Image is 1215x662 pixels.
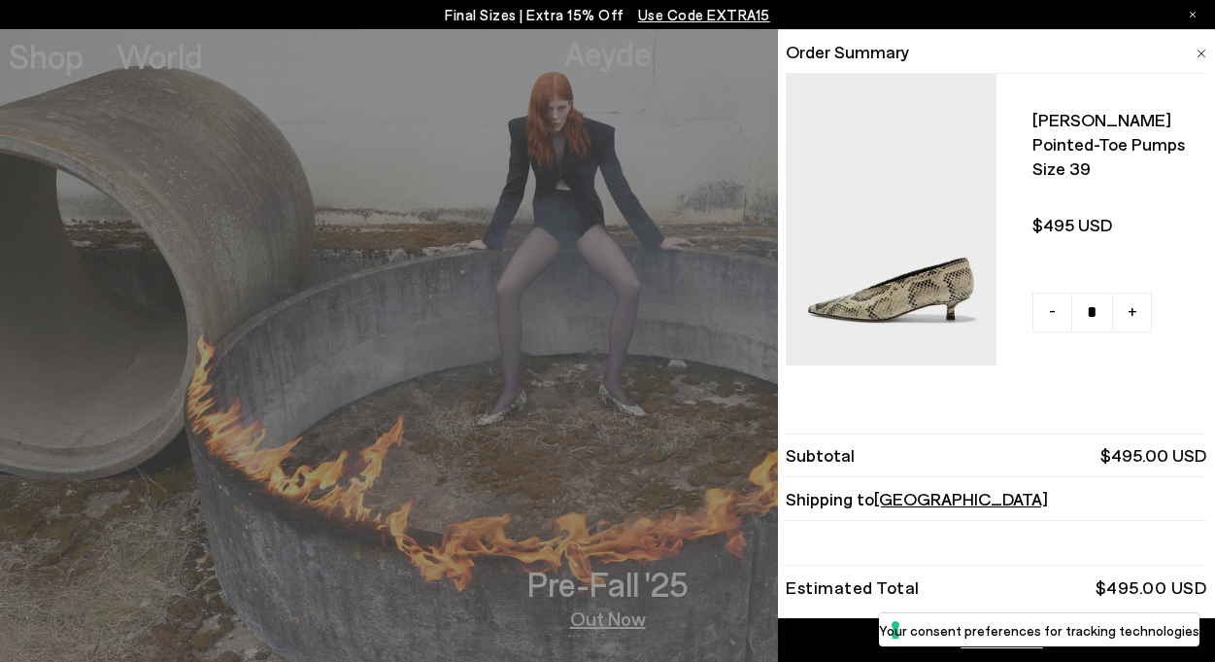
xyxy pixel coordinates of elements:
[879,620,1199,641] label: Your consent preferences for tracking technologies
[1032,293,1072,332] a: -
[445,3,770,27] p: Final Sizes | Extra 15% Off
[786,580,920,594] div: Estimated Total
[1128,297,1137,323] span: +
[874,488,1048,509] span: [GEOGRAPHIC_DATA]
[778,618,1215,662] a: View Cart
[786,40,909,64] span: Order Summary
[786,434,1206,477] li: Subtotal
[1032,213,1198,237] span: $495 USD
[1032,108,1198,157] span: [PERSON_NAME] pointed-toe pumps
[638,6,770,23] span: Navigate to /collections/ss25-final-sizes
[786,74,996,366] img: AEYDE-CLARA-SNAKE-PRINT-GOAT-LEATHER-CREAMY-1_ac97e2e3-5790-40d8-b98d-c141b7b52d79_900x.jpg
[1049,297,1056,323] span: -
[1032,157,1198,181] span: Size 39
[1096,580,1207,594] div: $495.00 USD
[1100,443,1206,468] span: $495.00 USD
[879,613,1199,646] button: Your consent preferences for tracking technologies
[1112,293,1152,332] a: +
[786,487,1048,511] span: Shipping to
